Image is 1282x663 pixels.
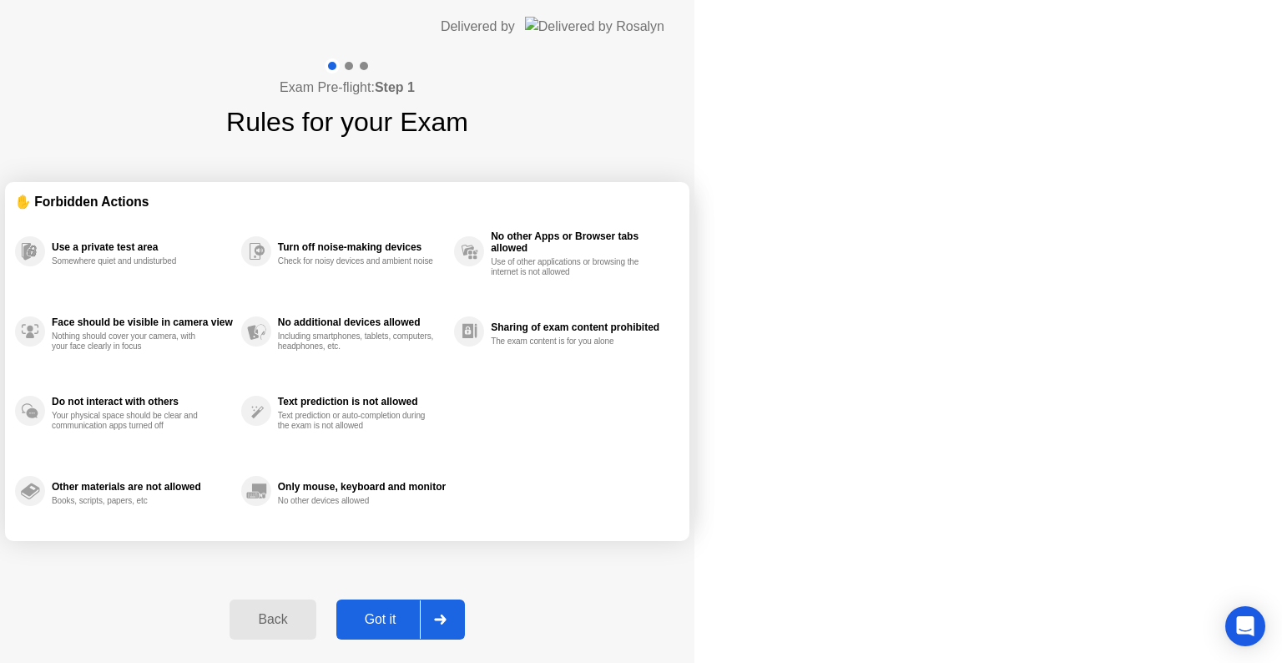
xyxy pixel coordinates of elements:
[52,396,233,407] div: Do not interact with others
[525,17,664,36] img: Delivered by Rosalyn
[278,481,446,493] div: Only mouse, keyboard and monitor
[336,600,465,640] button: Got it
[226,102,468,142] h1: Rules for your Exam
[52,411,209,431] div: Your physical space should be clear and communication apps turned off
[491,257,649,277] div: Use of other applications or browsing the internet is not allowed
[491,321,671,333] div: Sharing of exam content prohibited
[52,241,233,253] div: Use a private test area
[278,411,436,431] div: Text prediction or auto-completion during the exam is not allowed
[278,496,436,506] div: No other devices allowed
[491,230,671,254] div: No other Apps or Browser tabs allowed
[15,192,679,211] div: ✋ Forbidden Actions
[278,331,436,352] div: Including smartphones, tablets, computers, headphones, etc.
[52,481,233,493] div: Other materials are not allowed
[230,600,315,640] button: Back
[52,331,209,352] div: Nothing should cover your camera, with your face clearly in focus
[278,316,446,328] div: No additional devices allowed
[441,17,515,37] div: Delivered by
[235,612,310,627] div: Back
[52,496,209,506] div: Books, scripts, papers, etc
[375,80,415,94] b: Step 1
[278,256,436,266] div: Check for noisy devices and ambient noise
[278,241,446,253] div: Turn off noise-making devices
[1225,606,1265,646] div: Open Intercom Messenger
[52,256,209,266] div: Somewhere quiet and undisturbed
[278,396,446,407] div: Text prediction is not allowed
[280,78,415,98] h4: Exam Pre-flight:
[341,612,420,627] div: Got it
[52,316,233,328] div: Face should be visible in camera view
[491,337,649,347] div: The exam content is for you alone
